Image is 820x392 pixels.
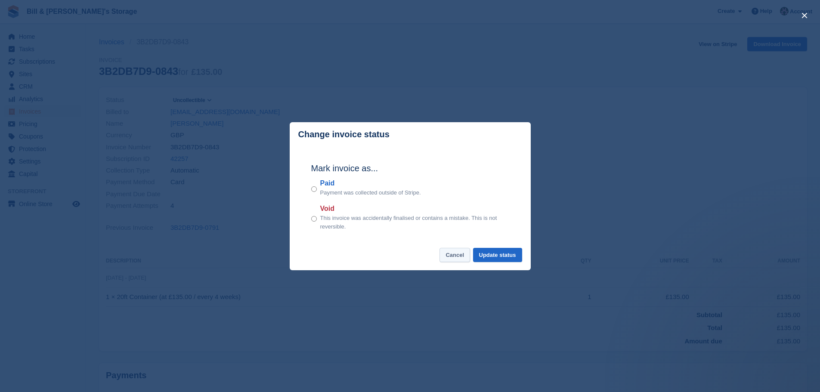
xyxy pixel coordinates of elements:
button: Cancel [439,248,470,262]
button: Update status [473,248,522,262]
h2: Mark invoice as... [311,162,509,175]
button: close [798,9,811,22]
label: Void [320,204,509,214]
p: This invoice was accidentally finalised or contains a mistake. This is not reversible. [320,214,509,231]
p: Change invoice status [298,130,390,139]
label: Paid [320,178,421,188]
p: Payment was collected outside of Stripe. [320,188,421,197]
